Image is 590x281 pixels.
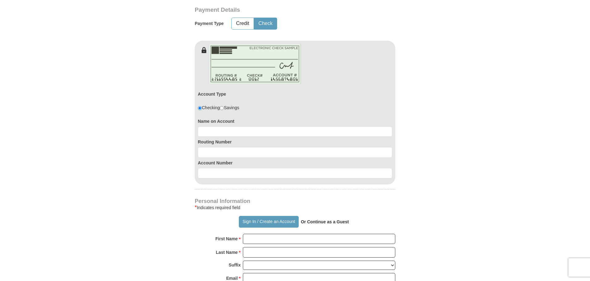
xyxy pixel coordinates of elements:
label: Name on Account [198,118,392,124]
div: Indicates required field [195,204,395,211]
button: Sign In / Create an Account [239,216,298,228]
strong: Suffix [229,261,241,269]
strong: Or Continue as a Guest [301,219,349,224]
h5: Payment Type [195,21,224,26]
label: Routing Number [198,139,392,145]
button: Credit [232,18,254,29]
h4: Personal Information [195,199,395,204]
button: Check [254,18,277,29]
strong: First Name [215,234,238,243]
strong: Last Name [216,248,238,257]
label: Account Number [198,160,392,166]
label: Account Type [198,91,226,97]
h3: Payment Details [195,6,352,14]
div: Checking Savings [198,105,239,111]
img: check-en.png [209,44,301,84]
